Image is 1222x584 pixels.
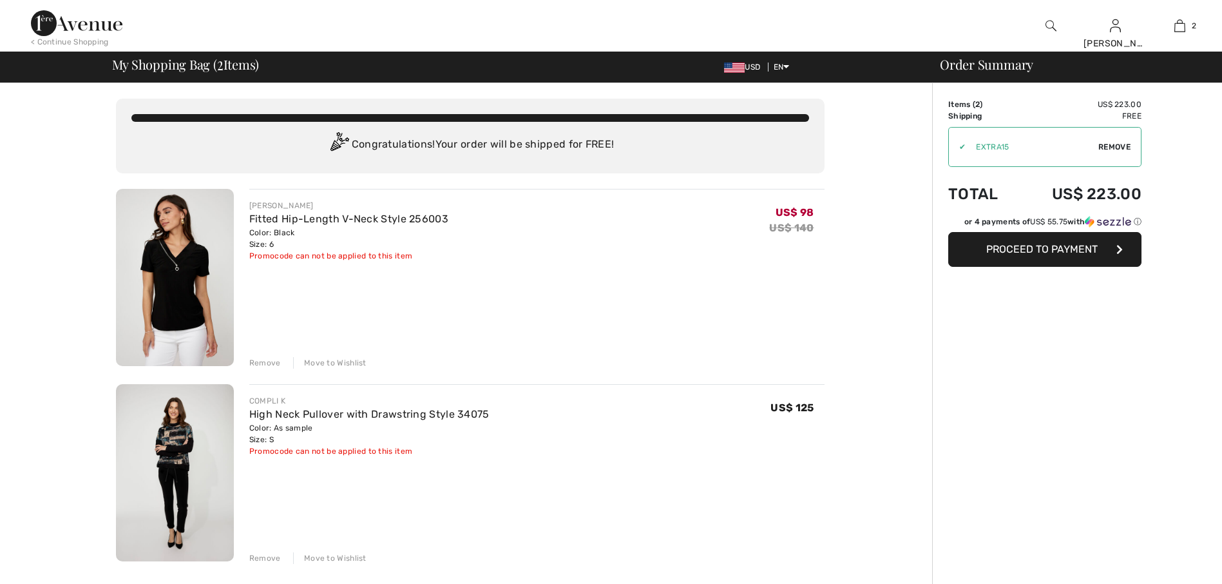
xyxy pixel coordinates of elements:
[769,222,814,234] s: US$ 140
[1098,141,1131,153] span: Remove
[217,55,224,72] span: 2
[948,232,1141,267] button: Proceed to Payment
[249,227,448,250] div: Color: Black Size: 6
[949,141,966,153] div: ✔
[966,128,1098,166] input: Promo code
[249,357,281,369] div: Remove
[293,357,367,369] div: Move to Wishlist
[249,408,490,420] a: High Neck Pullover with Drawstring Style 34075
[249,552,281,564] div: Remove
[1148,18,1211,34] a: 2
[116,189,234,366] img: Fitted Hip-Length V-Neck Style 256003
[31,36,109,48] div: < Continue Shopping
[249,445,490,457] div: Promocode can not be applied to this item
[116,384,234,561] img: High Neck Pullover with Drawstring Style 34075
[724,63,745,73] img: US Dollar
[249,395,490,407] div: COMPLI K
[112,58,260,71] span: My Shopping Bag ( Items)
[770,402,814,414] span: US$ 125
[1030,217,1067,226] span: US$ 55.75
[326,132,352,158] img: Congratulation2.svg
[948,216,1141,232] div: or 4 payments ofUS$ 55.75withSezzle Click to learn more about Sezzle
[948,172,1017,216] td: Total
[1192,20,1196,32] span: 2
[724,63,765,72] span: USD
[131,132,809,158] div: Congratulations! Your order will be shipped for FREE!
[1110,19,1121,32] a: Sign In
[1110,18,1121,34] img: My Info
[774,63,790,72] span: EN
[249,200,448,211] div: [PERSON_NAME]
[31,10,122,36] img: 1ère Avenue
[1017,172,1141,216] td: US$ 223.00
[1017,99,1141,110] td: US$ 223.00
[1085,216,1131,228] img: Sezzle
[986,243,1098,255] span: Proceed to Payment
[249,422,490,445] div: Color: As sample Size: S
[776,206,814,219] span: US$ 98
[293,552,367,564] div: Move to Wishlist
[924,58,1214,71] div: Order Summary
[249,213,448,225] a: Fitted Hip-Length V-Neck Style 256003
[249,250,448,262] div: Promocode can not be applied to this item
[1045,18,1056,34] img: search the website
[1017,110,1141,122] td: Free
[948,110,1017,122] td: Shipping
[1174,18,1185,34] img: My Bag
[1084,37,1147,50] div: [PERSON_NAME]
[964,216,1141,228] div: or 4 payments of with
[948,99,1017,110] td: Items ( )
[975,100,980,109] span: 2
